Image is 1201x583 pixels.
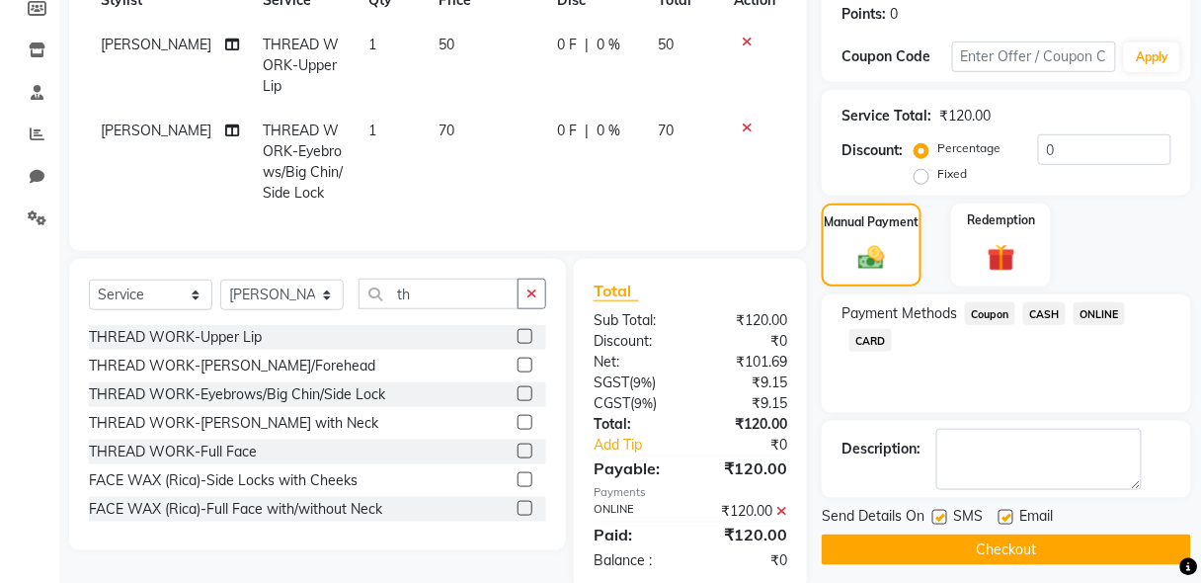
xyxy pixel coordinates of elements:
span: 50 [659,36,675,53]
div: ( ) [579,373,690,393]
span: 9% [633,375,652,390]
span: Total [594,281,639,301]
div: ₹0 [690,550,802,571]
div: ₹101.69 [690,352,802,373]
span: [PERSON_NAME] [101,122,211,139]
span: 0 % [598,121,621,141]
div: ₹9.15 [690,393,802,414]
div: Service Total: [841,106,931,126]
div: ( ) [579,393,690,414]
div: Description: [841,439,921,459]
div: THREAD WORK-Eyebrows/Big Chin/Side Lock [89,384,385,405]
div: Net: [579,352,690,373]
div: ₹0 [709,435,802,456]
img: _gift.svg [979,241,1024,276]
div: ₹120.00 [690,457,802,480]
div: 0 [890,4,898,25]
div: THREAD WORK-[PERSON_NAME]/Forehead [89,356,375,376]
span: THREAD WORK-Eyebrows/Big Chin/Side Lock [263,122,343,202]
span: | [586,35,590,55]
span: 70 [439,122,454,139]
label: Manual Payment [825,213,920,231]
button: Checkout [822,535,1191,565]
div: THREAD WORK-[PERSON_NAME] with Neck [89,413,378,434]
span: 1 [368,122,376,139]
span: [PERSON_NAME] [101,36,211,53]
div: Points: [841,4,886,25]
div: ₹120.00 [690,523,802,546]
input: Search or Scan [359,279,519,309]
div: Balance : [579,550,690,571]
div: ₹120.00 [690,310,802,331]
div: THREAD WORK-Full Face [89,442,257,462]
div: ₹9.15 [690,373,802,393]
label: Fixed [937,165,967,183]
span: 70 [659,122,675,139]
span: CGST [594,394,630,412]
input: Enter Offer / Coupon Code [952,42,1117,72]
div: ₹120.00 [690,414,802,435]
span: CARD [849,329,892,352]
span: SGST [594,374,629,391]
div: Discount: [579,331,690,352]
span: 0 F [558,35,578,55]
span: ONLINE [1074,302,1125,325]
span: 1 [368,36,376,53]
label: Percentage [937,139,1001,157]
span: 50 [439,36,454,53]
span: 9% [634,395,653,411]
div: ONLINE [579,501,690,522]
div: ₹120.00 [939,106,991,126]
div: THREAD WORK-Upper Lip [89,327,262,348]
span: 0 % [598,35,621,55]
div: Payable: [579,457,690,480]
div: Coupon Code [841,46,951,67]
span: SMS [953,506,983,531]
span: Payment Methods [841,303,957,324]
span: 0 F [558,121,578,141]
div: FACE WAX (Rica)-Full Face with/without Neck [89,499,382,520]
div: ₹120.00 [690,501,802,522]
div: Paid: [579,523,690,546]
span: THREAD WORK-Upper Lip [263,36,339,95]
div: Discount: [841,140,903,161]
button: Apply [1124,42,1180,72]
span: | [586,121,590,141]
a: Add Tip [579,435,709,456]
div: FACE WAX (Rica)-Side Locks with Cheeks [89,470,358,491]
span: CASH [1023,302,1066,325]
span: Coupon [965,302,1015,325]
div: Total: [579,414,690,435]
span: Email [1019,506,1053,531]
label: Redemption [967,211,1035,229]
div: Sub Total: [579,310,690,331]
div: ₹0 [690,331,802,352]
img: _cash.svg [850,243,893,273]
span: Send Details On [822,506,924,531]
div: Payments [594,484,787,501]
